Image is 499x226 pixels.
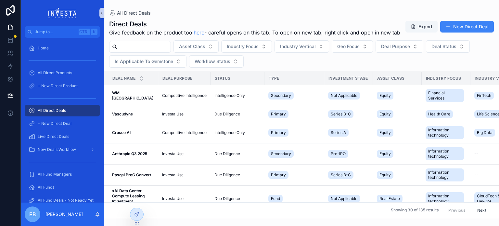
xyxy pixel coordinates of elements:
a: Equity [377,170,418,180]
span: Information technology [428,170,461,180]
a: Due Diligence [214,151,261,156]
span: Intelligence Only [214,130,245,135]
a: All Direct Deals [109,10,151,16]
a: Equity [377,149,418,159]
span: Pre-IPO [331,151,346,156]
button: Select Button [173,40,219,53]
a: Due Diligence [214,172,261,178]
span: Investa Use [162,112,184,117]
span: Due Diligence [214,151,240,156]
a: Anthropic Q3 2025 [112,151,154,156]
span: Primary [271,112,286,117]
a: Intelligence Only [214,130,261,135]
span: Series B-C [331,172,351,178]
h1: Direct Deals [109,20,400,29]
button: Select Button [426,40,470,53]
span: -- [474,172,478,178]
span: Information technology [428,193,461,204]
button: New Direct Deal [440,21,494,33]
span: Type [269,76,279,81]
a: Pre-IPO [328,149,369,159]
div: scrollable content [21,38,104,203]
span: Not Applicable [331,196,357,201]
strong: Pasqal PreC Convert [112,172,151,177]
a: Information technology [426,167,467,183]
span: Equity [379,151,391,156]
span: Primary [271,172,286,178]
button: Select Button [221,40,272,53]
a: All Funds [25,181,100,193]
a: Equity [377,109,418,119]
button: Export [405,21,438,33]
a: All Fund Deals - Not Ready Yet [25,194,100,206]
span: Series A [331,130,346,135]
a: Primary [268,127,320,138]
span: Deal Status [431,43,456,50]
a: Information technology [426,191,467,206]
button: Select Button [275,40,329,53]
span: Series B-C [331,112,351,117]
span: Jump to... [35,29,76,34]
span: EB [29,210,36,218]
span: All Direct Deals [38,108,66,113]
span: All Fund Deals - Not Ready Yet [38,198,94,203]
a: Due Diligence [214,112,261,117]
a: All Fund Managers [25,168,100,180]
span: Live Direct Deals [38,134,69,139]
a: Home [25,42,100,54]
span: Primary [271,130,286,135]
span: All Fund Managers [38,172,72,177]
a: Not Applicable [328,193,369,204]
span: All Funds [38,185,54,190]
span: Give feedback on the product tool - careful opens on this tab. To open on new tab, right click an... [109,29,400,36]
a: + New Direct Deal [25,118,100,129]
a: Competitive Intelligence [162,130,207,135]
span: Not Applicable [331,93,357,98]
a: Vascudyne [112,112,154,117]
button: Select Button [189,55,244,68]
span: Financial Services [428,90,461,101]
span: All Direct Products [38,70,72,75]
a: Information technology [426,146,467,162]
span: Equity [379,172,391,178]
a: Not Applicable [328,90,369,101]
span: New Deals Workflow [38,147,76,152]
span: Investa Use [162,151,184,156]
span: All Direct Deals [117,10,151,16]
a: All Direct Products [25,67,100,79]
a: Series A [328,127,369,138]
strong: WM [GEOGRAPHIC_DATA] [112,90,153,100]
span: Competitive Intelligence [162,93,207,98]
a: Financial Services [426,88,467,103]
span: Health Care [428,112,450,117]
span: + New Direct Product [38,83,78,88]
span: Ctrl [79,29,90,35]
span: Deal Purpose [381,43,410,50]
button: Next [473,205,491,215]
span: Showing 30 of 135 results [391,208,439,213]
strong: Vascudyne [112,112,133,116]
span: Industry Focus [426,76,461,81]
a: Primary [268,170,320,180]
span: Due Diligence [214,112,240,117]
a: Equity [377,90,418,101]
span: Investa Use [162,196,184,201]
span: Intelligence Only [214,93,245,98]
span: FinTech [477,93,491,98]
a: Fund [268,193,320,204]
a: Pasqal PreC Convert [112,172,154,178]
span: Geo Focus [337,43,360,50]
span: + New Direct Deal [38,121,71,126]
button: Select Button [109,55,186,68]
strong: Crusoe AI [112,130,131,135]
a: Due Diligence [214,196,261,201]
span: Home [38,46,49,51]
span: Asset Class [179,43,205,50]
span: Equity [379,112,391,117]
span: Real Estate [379,196,400,201]
span: Equity [379,93,391,98]
span: Deal Purpose [162,76,192,81]
a: WM [GEOGRAPHIC_DATA] [112,90,154,101]
span: Deal Name [112,76,135,81]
